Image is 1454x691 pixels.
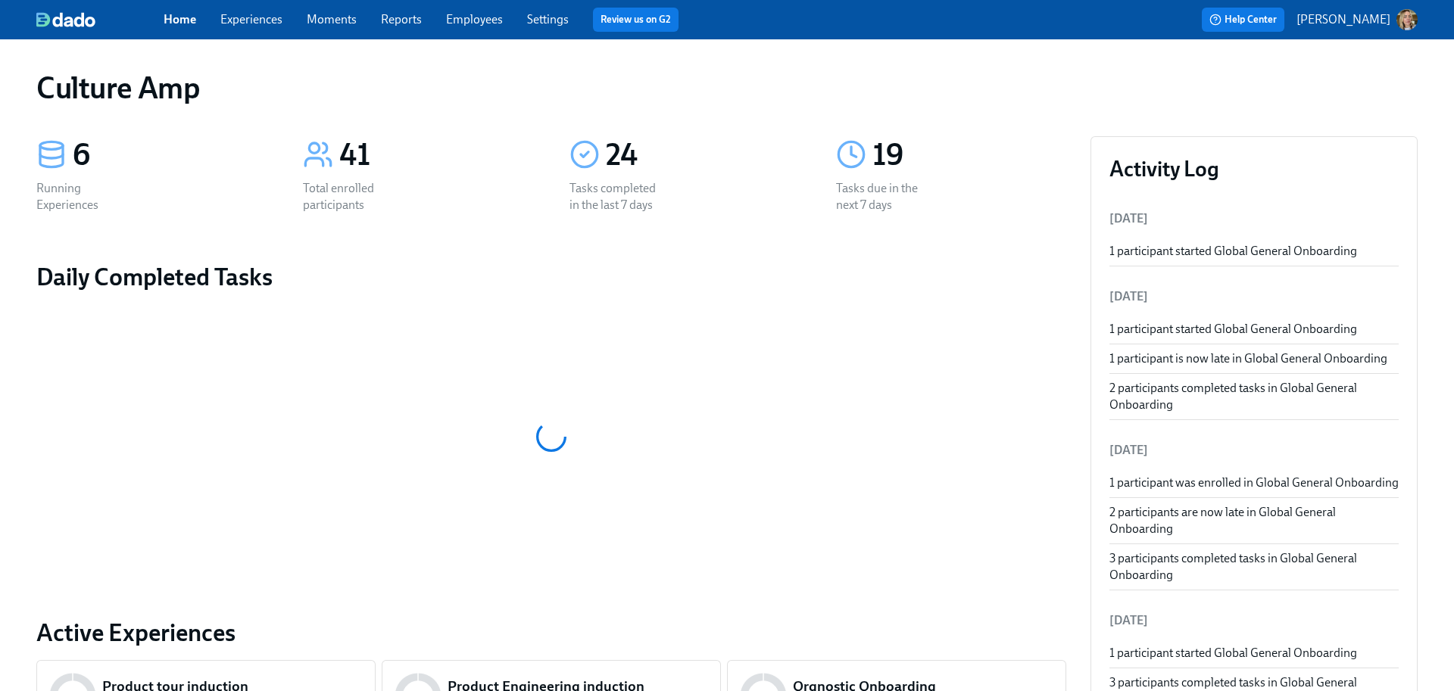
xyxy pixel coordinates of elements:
button: Help Center [1202,8,1284,32]
span: [DATE] [1109,211,1148,226]
p: [PERSON_NAME] [1296,11,1390,28]
div: Tasks due in the next 7 days [836,180,933,213]
a: dado [36,12,164,27]
div: Running Experiences [36,180,133,213]
h3: Activity Log [1109,155,1399,182]
a: Moments [307,12,357,26]
div: 2 participants are now late in Global General Onboarding [1109,504,1399,537]
a: Reports [381,12,422,26]
div: 3 participants completed tasks in Global General Onboarding [1109,550,1399,584]
a: Review us on G2 [601,12,671,27]
li: [DATE] [1109,279,1399,315]
div: 1 participant started Global General Onboarding [1109,645,1399,661]
div: 2 participants completed tasks in Global General Onboarding [1109,380,1399,413]
div: 24 [606,136,800,174]
a: Employees [446,12,503,26]
div: 1 participant is now late in Global General Onboarding [1109,350,1399,367]
div: Tasks completed in the last 7 days [569,180,666,213]
span: Help Center [1209,12,1277,27]
div: 6 [73,136,267,174]
button: Review us on G2 [593,8,679,32]
img: dado [36,12,95,27]
div: 1 participant was enrolled in Global General Onboarding [1109,475,1399,491]
button: [PERSON_NAME] [1296,9,1418,30]
div: 41 [339,136,533,174]
a: Home [164,12,196,26]
img: AOh14Gg9iVdVtSq9XU8edFn1CYLOmL7Mn9SzLJkD6CPLrw=s96-c [1396,9,1418,30]
div: 1 participant started Global General Onboarding [1109,321,1399,338]
div: Total enrolled participants [303,180,400,213]
li: [DATE] [1109,432,1399,468]
a: Active Experiences [36,618,1066,648]
a: Experiences [220,12,282,26]
h2: Daily Completed Tasks [36,262,1066,292]
div: 1 participant started Global General Onboarding [1109,243,1399,260]
div: 19 [872,136,1066,174]
h1: Culture Amp [36,70,201,106]
li: [DATE] [1109,602,1399,639]
a: Settings [527,12,569,26]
